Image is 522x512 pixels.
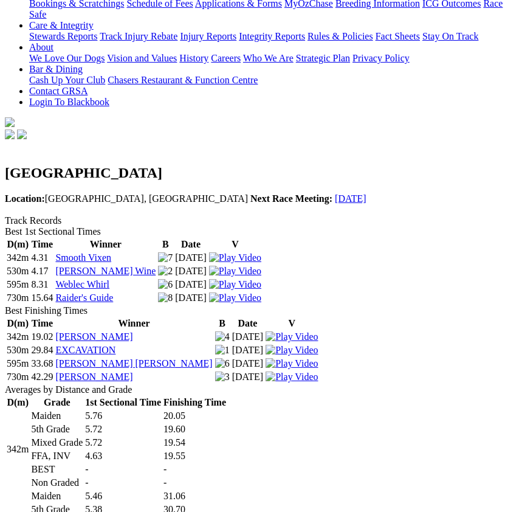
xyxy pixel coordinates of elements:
img: Play Video [209,292,261,303]
td: 5th Grade [30,423,83,435]
img: 4 [215,331,230,342]
a: Strategic Plan [296,53,350,63]
td: 5.76 [84,410,162,422]
td: 730m [6,371,29,383]
th: 1st Sectional Time [84,396,162,409]
img: facebook.svg [5,130,15,139]
a: We Love Our Dogs [29,53,105,63]
text: [DATE] [232,345,264,355]
td: 19.60 [163,423,227,435]
td: 5.72 [84,437,162,449]
img: 3 [215,372,230,382]
span: [GEOGRAPHIC_DATA], [GEOGRAPHIC_DATA] [5,193,248,204]
td: 19.54 [163,437,227,449]
a: View replay [209,279,261,289]
a: History [179,53,208,63]
td: - [84,477,162,489]
text: [DATE] [175,252,207,263]
td: 19.55 [163,450,227,462]
td: - [163,463,227,476]
div: Best Finishing Times [5,305,517,316]
a: Raider's Guide [55,292,113,303]
th: B [157,238,173,251]
th: V [265,317,318,330]
a: Chasers Restaurant & Function Centre [108,75,258,85]
td: - [84,463,162,476]
td: 530m [6,344,29,356]
th: B [215,317,230,330]
text: 15.64 [31,292,53,303]
td: FFA, INV [30,450,83,462]
th: D(m) [6,317,29,330]
td: 4.63 [84,450,162,462]
text: 42.29 [31,372,53,382]
td: Non Graded [30,477,83,489]
a: Track Injury Rebate [100,31,177,41]
a: Cash Up Your Club [29,75,105,85]
a: EXCAVATION [55,345,115,355]
img: twitter.svg [17,130,27,139]
a: Who We Are [243,53,294,63]
img: 2 [158,266,173,277]
a: View replay [266,358,318,368]
a: [PERSON_NAME] [55,331,132,342]
text: 4.31 [31,252,48,263]
a: About [29,42,53,52]
td: Maiden [30,410,83,422]
td: Maiden [30,490,83,502]
td: 31.06 [163,490,227,502]
text: [DATE] [175,279,207,289]
a: View replay [266,345,318,355]
td: 530m [6,265,29,277]
text: 19.02 [31,331,53,342]
a: Smooth Vixen [55,252,111,263]
img: Play Video [209,252,261,263]
text: [DATE] [232,372,264,382]
a: Privacy Policy [352,53,410,63]
img: Play Video [266,345,318,356]
img: logo-grsa-white.png [5,117,15,127]
td: 342m [6,331,29,343]
a: Rules & Policies [307,31,373,41]
img: 6 [158,279,173,290]
td: BEST [30,463,83,476]
img: 7 [158,252,173,263]
img: 1 [215,345,230,356]
a: Fact Sheets [376,31,420,41]
td: Mixed Grade [30,437,83,449]
a: [PERSON_NAME] [55,372,132,382]
a: Contact GRSA [29,86,88,96]
img: 6 [215,358,230,369]
a: Bar & Dining [29,64,83,74]
div: Averages by Distance and Grade [5,384,517,395]
a: View replay [209,266,261,276]
th: D(m) [6,238,29,251]
text: [DATE] [175,266,207,276]
img: Play Video [266,372,318,382]
th: V [208,238,262,251]
h2: [GEOGRAPHIC_DATA] [5,165,517,181]
a: Login To Blackbook [29,97,109,107]
text: 8.31 [31,279,48,289]
img: Play Video [209,279,261,290]
th: Time [30,238,53,251]
a: Careers [211,53,241,63]
a: Care & Integrity [29,20,94,30]
th: Winner [55,238,156,251]
div: About [29,53,517,64]
td: 730m [6,292,29,304]
text: 29.84 [31,345,53,355]
td: 20.05 [163,410,227,422]
td: 5.46 [84,490,162,502]
td: 595m [6,278,29,291]
div: Bar & Dining [29,75,517,86]
td: - [163,477,227,489]
th: Date [174,238,207,251]
div: Best 1st Sectional Times [5,226,517,237]
td: 342m [6,410,29,489]
a: [DATE] [335,193,366,204]
text: [DATE] [232,331,264,342]
a: Stewards Reports [29,31,97,41]
a: Weblec Whirl [55,279,109,289]
a: View replay [266,372,318,382]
